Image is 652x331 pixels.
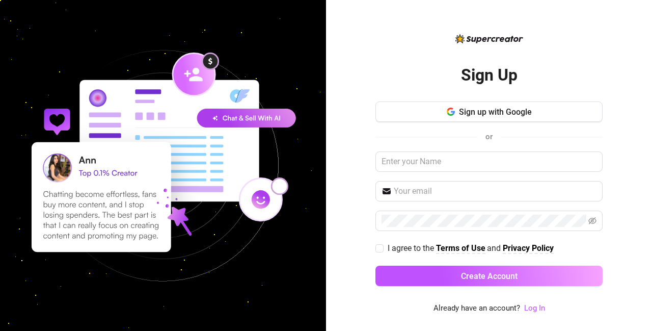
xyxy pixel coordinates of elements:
[375,101,603,122] button: Sign up with Google
[461,65,518,86] h2: Sign Up
[588,217,596,225] span: eye-invisible
[394,185,596,197] input: Your email
[455,34,523,43] img: logo-BBDzfeDw.svg
[436,243,485,254] a: Terms of Use
[524,303,545,313] a: Log In
[524,302,545,315] a: Log In
[485,132,493,141] span: or
[487,243,503,253] span: and
[388,243,436,253] span: I agree to the
[459,107,532,117] span: Sign up with Google
[433,302,520,315] span: Already have an account?
[503,243,554,253] strong: Privacy Policy
[375,151,603,172] input: Enter your Name
[375,266,603,286] button: Create Account
[436,243,485,253] strong: Terms of Use
[461,271,518,281] span: Create Account
[503,243,554,254] a: Privacy Policy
